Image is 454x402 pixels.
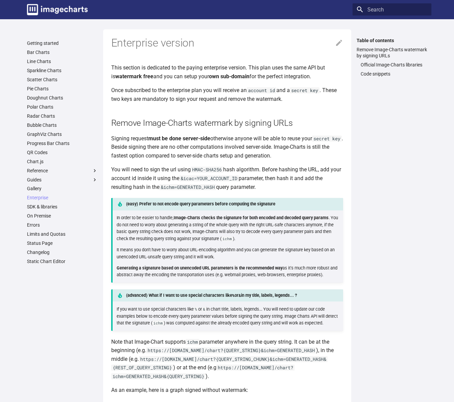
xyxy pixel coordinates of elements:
[186,339,199,345] code: ichm
[27,185,98,192] a: Gallery
[353,3,431,16] input: Search
[146,347,316,353] code: https://[DOMAIN_NAME]/chart?{QUERY_STRING}&ichm=GENERATED_HASH
[27,195,98,201] a: Enterprise
[312,136,342,142] code: secret key
[152,321,164,325] code: ichm
[111,63,343,81] p: This section is dedicated to the paying enterprise version. This plan uses the same API but is an...
[111,165,343,191] p: You will need to sign the url using hash algorithm. Before hashing the URL, add your account id i...
[111,117,343,129] h2: Remove Image-Charts watermark by signing URLs
[111,134,343,160] p: Signing request otherwise anyone will be able to reuse your . Beside signing there are no other c...
[117,265,282,270] strong: Generating a signature based on unencoded URL parameters is the recommended way
[27,168,98,174] label: Reference
[111,36,343,50] h1: Enterprise version
[27,77,98,83] a: Scatter Charts
[191,167,223,173] code: HMAC-SHA256
[27,159,98,165] a: Chart.js
[27,104,98,110] a: Polar Charts
[247,87,276,93] code: account id
[357,62,427,77] nav: Remove Image-Charts watermark by signing URLs
[27,213,98,219] a: On Premise
[232,293,235,298] code: %
[202,307,206,312] code: &
[361,71,427,77] a: Code snippets
[27,204,98,210] a: SDK & libraries
[27,49,98,55] a: Bar Charts
[27,95,98,101] a: Doughnut Charts
[159,184,216,190] code: &ichm=GENERATED_HASH
[27,240,98,246] a: Status Page
[111,86,343,103] p: Once subscribed to the enterprise plan you will receive an and a . These two keys are mandatory t...
[24,1,90,18] a: Image-Charts documentation
[27,222,98,228] a: Errors
[27,4,88,15] img: logo
[209,73,249,80] strong: own sub-domain
[117,214,339,242] p: In order to be easier to handle, . You do not need to worry about generating a string of the whol...
[111,289,343,301] p: (advanced) What if I want to use special characters like or in my title, labels, legends... ?
[148,135,210,142] strong: must be done server-side
[174,215,329,220] strong: Image-Charts checks the signature for both encoded and decoded query params
[111,365,295,379] code: https://[DOMAIN_NAME]/chart?ichm=GENERATED_HASH&{QUERY_STRING}
[111,386,343,395] p: As an example, here is a graph signed without watermark:
[27,86,98,92] a: Pie Charts
[353,37,431,44] label: Table of contents
[27,67,98,74] a: Sparkline Charts
[357,47,427,59] a: Remove Image-Charts watermark by signing URLs
[27,40,98,46] a: Getting started
[194,307,198,312] code: %
[361,62,427,68] a: Official Image-Charts libraries
[353,37,431,77] nav: Table of contents
[27,231,98,237] a: Limits and Quotas
[111,338,343,381] p: Note that Image-Chart supports parameter anywhere in the query string. It can be at the beginning...
[117,247,339,260] p: It means you don't have to worry about URL-encoding algorithm and you can generate the signature ...
[179,175,239,181] code: &icac=YOUR_ACCOUNT_ID
[27,113,98,119] a: Radar Charts
[27,140,98,146] a: Progress Bar Charts
[290,87,320,93] code: secret key
[27,58,98,64] a: Line Charts
[27,258,98,264] a: Static Chart Editor
[27,131,98,137] a: GraphViz Charts
[27,177,98,183] label: Guides
[27,149,98,155] a: QR Codes
[117,306,339,326] p: If you want to use special characters like or in chart title, labels, legends... You will need to...
[117,265,339,279] p: as it's much more robust and abstract away the encoding the transportation uses (e.g. webmail pro...
[111,198,343,210] p: (easy) Prefer to not encode query parameters before computing the signature
[115,73,153,80] strong: watermark free
[27,249,98,255] a: Changelog
[221,236,233,241] code: ichm
[239,293,241,298] code: &
[111,356,328,371] code: https://[DOMAIN_NAME]/chart?{QUERY_STRING_CHUNK}&ichm=GENERATED_HASH&{REST_OF_QUERY_STRING}
[27,122,98,128] a: Bubble Charts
